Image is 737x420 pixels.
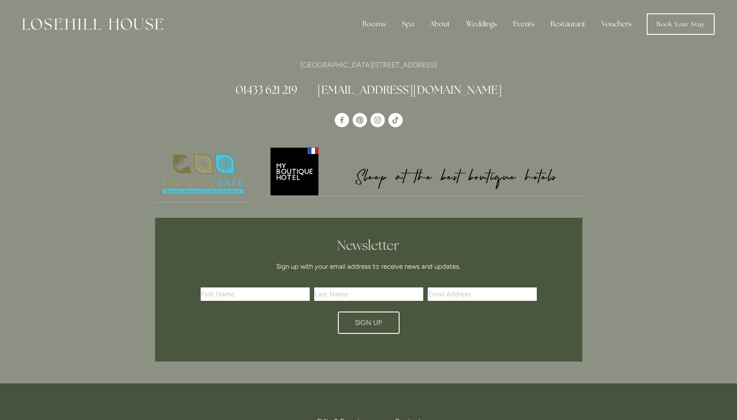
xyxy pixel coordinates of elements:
a: TikTok [388,113,403,127]
a: [EMAIL_ADDRESS][DOMAIN_NAME] [317,83,502,97]
p: [GEOGRAPHIC_DATA][STREET_ADDRESS] [155,59,582,71]
div: Spa [395,15,421,33]
div: Restaurant [543,15,593,33]
a: Nature's Safe - Logo [155,146,251,203]
input: Email Address [428,287,537,301]
img: My Boutique Hotel - Logo [265,146,582,195]
input: Last Name [314,287,423,301]
img: Losehill House [22,18,163,30]
a: Pinterest [353,113,367,127]
input: First Name [201,287,310,301]
a: Losehill House Hotel & Spa [335,113,349,127]
div: Weddings [459,15,504,33]
a: Book Your Stay [647,13,715,35]
h2: Newsletter [204,237,534,254]
div: About [423,15,457,33]
p: Sign up with your email address to receive news and updates. [204,261,534,272]
span: Sign Up [355,319,382,327]
img: Nature's Safe - Logo [155,146,251,202]
div: Rooms [355,15,393,33]
a: 01433 621 219 [236,83,297,97]
a: Vouchers [594,15,639,33]
a: Instagram [371,113,385,127]
div: Events [506,15,542,33]
button: Sign Up [338,312,400,334]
